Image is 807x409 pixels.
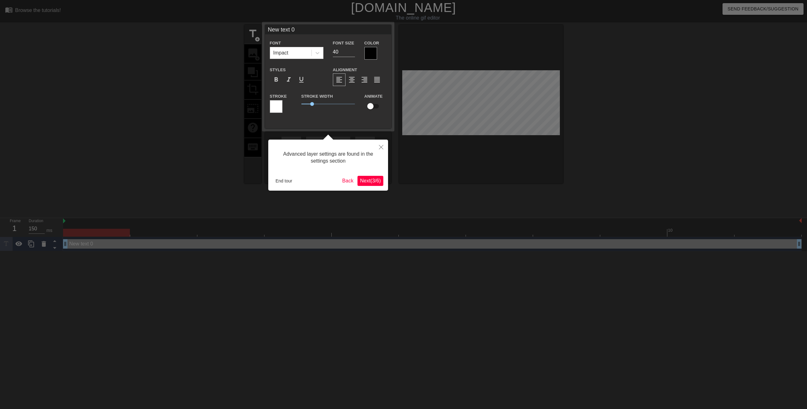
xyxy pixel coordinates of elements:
button: Close [374,140,388,154]
div: Advanced layer settings are found in the settings section [273,144,383,171]
button: Back [340,176,356,186]
button: End tour [273,176,295,186]
button: Next [357,176,383,186]
span: Next ( 3 / 6 ) [360,178,381,183]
